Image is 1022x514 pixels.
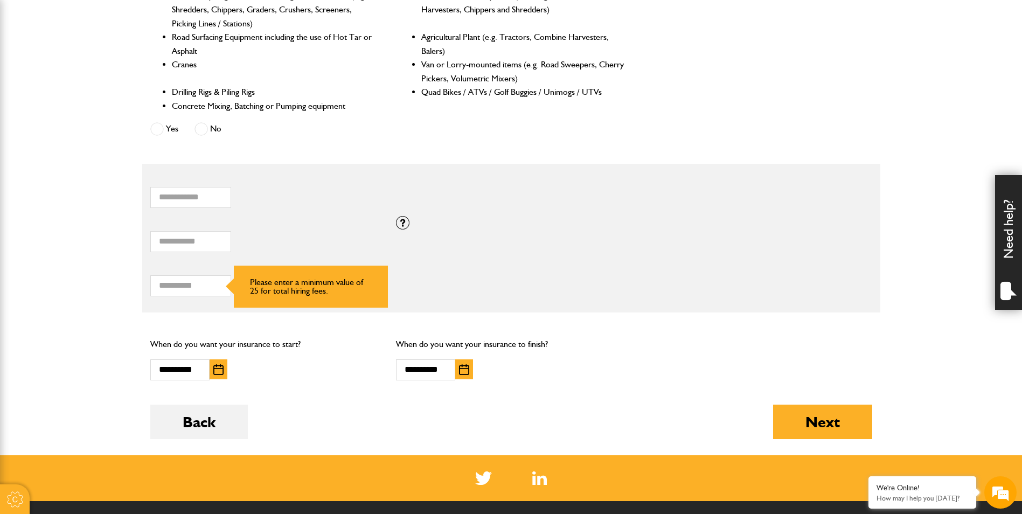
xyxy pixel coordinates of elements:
div: Chat with us now [56,60,181,74]
label: No [194,122,221,136]
input: Enter your last name [14,100,197,123]
img: Choose date [213,364,224,375]
label: Yes [150,122,178,136]
p: When do you want your insurance to start? [150,337,380,351]
input: Enter your email address [14,131,197,155]
textarea: Type your message and hit 'Enter' [14,195,197,323]
li: Drilling Rigs & Piling Rigs [172,85,376,99]
button: Back [150,405,248,439]
div: We're Online! [877,483,968,492]
li: Concrete Mixing, Batching or Pumping equipment [172,99,376,113]
img: Choose date [459,364,469,375]
li: Cranes [172,58,376,85]
li: Quad Bikes / ATVs / Golf Buggies / Unimogs / UTVs [421,85,625,99]
a: LinkedIn [532,471,547,485]
div: Need help? [995,175,1022,310]
button: Next [773,405,872,439]
em: Start Chat [147,332,196,346]
li: Road Surfacing Equipment including the use of Hot Tar or Asphalt [172,30,376,58]
p: When do you want your insurance to finish? [396,337,626,351]
li: Agricultural Plant (e.g. Tractors, Combine Harvesters, Balers) [421,30,625,58]
input: Enter your phone number [14,163,197,187]
img: Linked In [532,471,547,485]
div: Minimize live chat window [177,5,203,31]
img: d_20077148190_company_1631870298795_20077148190 [18,60,45,75]
img: Twitter [475,471,492,485]
li: Van or Lorry-mounted items (e.g. Road Sweepers, Cherry Pickers, Volumetric Mixers) [421,58,625,85]
p: How may I help you today? [877,494,968,502]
